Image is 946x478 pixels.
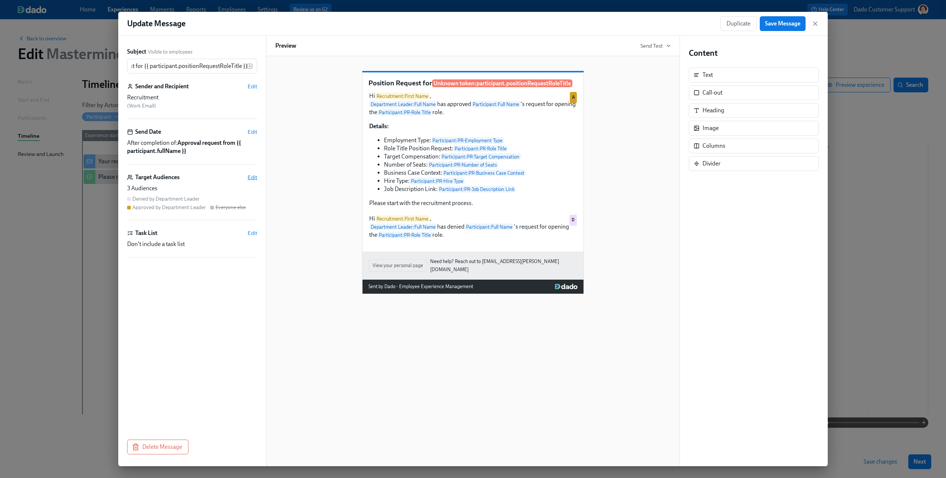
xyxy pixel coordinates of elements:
button: Edit [248,174,257,181]
div: Divider [689,156,819,171]
div: Used by Denied by Department Leader audience [569,215,577,226]
span: Visible to employees [148,48,193,55]
div: Heading [689,103,819,118]
div: Approved by Department Leader [132,204,206,211]
span: After completion of: [127,139,257,155]
div: Target AudiencesEdit3 AudiencesDenied by Department LeaderApproved by Department LeaderEveryone else [127,173,257,220]
div: HiRecruitment:First Name, Department Leader:Full Namehas deniedParticipant:Full Name's request fo... [368,214,578,240]
div: Sent by Dado - Employee Experience Management [368,283,473,291]
div: Recruitment [127,93,257,102]
button: Delete Message [127,440,188,454]
div: Everyone else [215,204,246,211]
h4: Content [689,48,819,59]
div: Image [689,121,819,136]
div: Text [689,68,819,82]
div: Columns [689,139,819,153]
div: HiRecruitment:First Name, Department Leader:Full Namehas approvedParticipant:Full Name's request ... [368,91,578,208]
span: Delete Message [133,443,182,451]
h6: Target Audiences [135,173,180,181]
div: Divider [702,160,721,168]
div: Columns [702,142,725,150]
div: Text [702,71,713,79]
div: Image [702,124,719,132]
h1: Update Message [127,18,186,29]
span: Duplicate [726,20,751,27]
div: Call-out [689,85,819,100]
button: Edit [248,83,257,90]
div: Sender and RecipientEditRecruitment (Work Email) [127,82,257,119]
div: Don't include a task list [127,240,257,248]
button: Save Message [760,16,806,31]
label: Subject [127,48,146,56]
a: Need help? Reach out to [EMAIL_ADDRESS][PERSON_NAME][DOMAIN_NAME] [430,257,578,274]
h6: Send Date [135,128,161,136]
span: View your personal page [372,262,423,269]
div: Used by Approved by Department Leader audience [570,92,577,103]
svg: Insert text variable [247,63,253,69]
button: View your personal page [368,259,427,272]
h6: Sender and Recipient [135,82,189,91]
div: Call-out [702,89,722,97]
h6: Preview [275,42,296,50]
p: Position Request for [368,78,578,88]
div: Denied by Department Leader [132,195,200,202]
div: Heading [702,106,724,115]
button: Edit [248,128,257,136]
span: ( Work Email ) [127,103,156,109]
button: Duplicate [720,16,757,31]
button: Send Test [640,42,671,49]
button: Edit [248,229,257,237]
h6: Task List [135,229,157,237]
img: Dado [555,284,578,290]
div: 3 Audiences [127,184,257,192]
strong: Approval request from ​{​{ participant.fullName }} [127,139,241,154]
span: Save Message [765,20,800,27]
span: Unknown token: participant.positionRequestRoleTitle [432,79,572,87]
div: Task ListEditDon't include a task list [127,229,257,257]
div: Send DateEditAfter completion of:Approval request from ​{​{ participant.fullName }} [127,128,257,164]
